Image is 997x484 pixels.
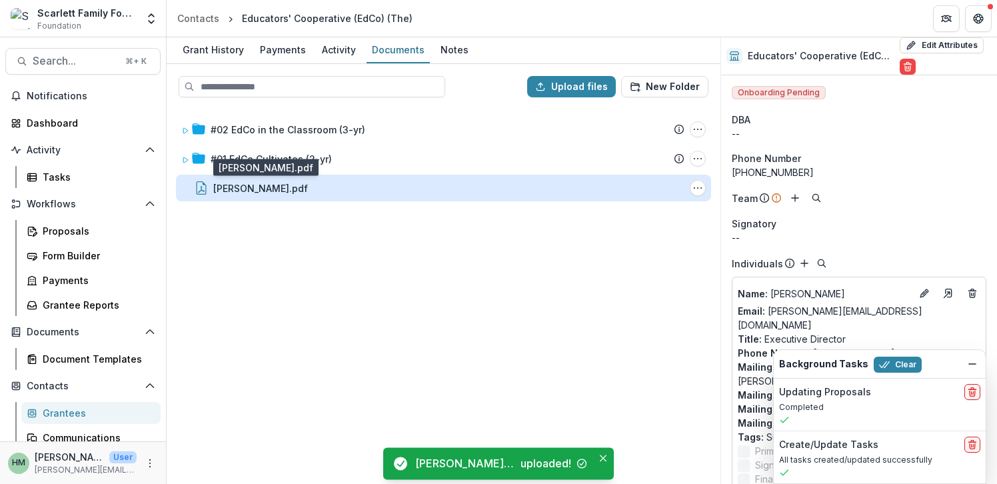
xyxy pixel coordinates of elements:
h2: Updating Proposals [779,387,871,398]
p: [PERSON_NAME] [738,287,911,301]
button: #01 EdCo Cultivates (2-yr) Options [690,151,706,167]
h2: Background Tasks [779,359,868,370]
div: #01 EdCo Cultivates (2-yr)#01 EdCo Cultivates (2-yr) Options [176,145,711,172]
p: User [109,451,137,463]
p: Team [732,191,758,205]
button: Get Help [965,5,992,32]
h2: Create/Update Tasks [779,439,878,451]
div: Grant History [177,40,249,59]
p: [STREET_ADDRESS][PERSON_NAME] [738,360,980,388]
div: [PERSON_NAME].pdf [213,181,308,195]
span: Workflows [27,199,139,210]
a: Grant History [177,37,249,63]
span: Email: [738,305,765,317]
a: Email: [PERSON_NAME][EMAIL_ADDRESS][DOMAIN_NAME] [738,304,980,332]
button: Search [808,190,824,206]
button: delete [964,437,980,453]
div: Document Templates [43,352,150,366]
button: Open Documents [5,321,161,343]
button: Delete [900,59,916,75]
div: Form Builder [43,249,150,263]
div: Scarlett Family Foundation [37,6,137,20]
a: Dashboard [5,112,161,134]
button: #02 EdCo in the Classroom (3-yr) Options [690,121,706,137]
span: Search... [33,55,117,67]
div: -- [732,231,986,245]
button: Add [796,255,812,271]
button: Deletes [964,285,980,301]
button: Clear [874,357,922,373]
p: TN [738,402,980,416]
a: Grantees [21,402,161,424]
button: Tom.pdf Options [690,180,706,196]
nav: breadcrumb [172,9,418,28]
span: Foundation [37,20,81,32]
button: Add [787,190,803,206]
a: Form Builder [21,245,161,267]
a: Grantee Reports [21,294,161,316]
p: Completed [779,401,980,413]
button: Notifications [5,85,161,107]
button: Open Activity [5,139,161,161]
div: Documents [367,40,430,59]
button: More [142,455,158,471]
div: Contacts [177,11,219,25]
div: -- [732,127,986,141]
p: [PHONE_NUMBER] [738,346,980,360]
div: Haley Miller [12,459,25,467]
a: Document Templates [21,348,161,370]
div: [PERSON_NAME].pdfTom.pdf Options [176,175,711,201]
div: [PHONE_NUMBER] [732,165,986,179]
span: Signatory [755,458,797,472]
span: Activity [27,145,139,156]
div: Payments [43,273,150,287]
div: Notes [435,40,474,59]
span: Phone Number : [738,347,810,359]
span: Mailing Address 1 : [738,361,823,373]
button: Close [595,450,611,466]
a: Go to contact [938,283,959,304]
button: Edit [916,285,932,301]
span: Name : [738,288,768,299]
div: [PERSON_NAME].pdf [415,455,515,471]
button: New Folder [621,76,708,97]
span: Mailing Address State : [738,403,844,415]
a: Payments [21,269,161,291]
div: Tasks [43,170,150,184]
span: Notifications [27,91,155,102]
button: Open Workflows [5,193,161,215]
span: Primary Contact [755,444,824,458]
div: Educators' Cooperative (EdCo) (The) [242,11,413,25]
div: Activity [317,40,361,59]
p: 37203 [738,416,980,430]
a: Activity [317,37,361,63]
span: Contacts [27,381,139,392]
button: Partners [933,5,960,32]
a: Communications [21,427,161,449]
button: Open Contacts [5,375,161,397]
div: Grantees [43,406,150,420]
span: Mailing Address Zip Code : [738,417,862,429]
span: Signatory [732,217,776,231]
p: [PERSON_NAME] [35,450,104,464]
p: All tasks created/updated successfully [779,454,980,466]
span: Tags : [738,431,764,443]
a: Tasks [21,166,161,188]
a: Documents [367,37,430,63]
a: Payments [255,37,311,63]
p: [GEOGRAPHIC_DATA] [738,388,980,402]
div: #02 EdCo in the Classroom (3-yr)#02 EdCo in the Classroom (3-yr) Options [176,116,711,143]
span: Documents [27,327,139,338]
a: Proposals [21,220,161,242]
button: Dismiss [964,356,980,372]
button: Open entity switcher [142,5,161,32]
a: Contacts [172,9,225,28]
button: Edit Attributes [900,37,984,53]
div: Grantee Reports [43,298,150,312]
div: Payments [255,40,311,59]
span: Title : [738,333,762,345]
div: ⌘ + K [123,54,149,69]
p: Support Organization [738,430,980,444]
button: Upload files [527,76,616,97]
